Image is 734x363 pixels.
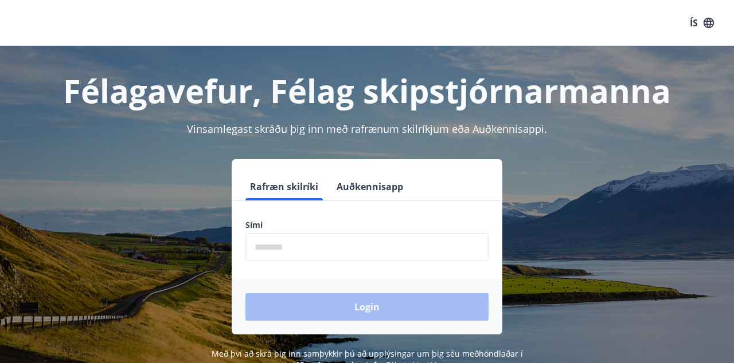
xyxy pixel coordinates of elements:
[684,13,720,33] button: ÍS
[14,69,720,112] h1: Félagavefur, Félag skipstjórnarmanna
[245,219,489,231] label: Sími
[187,122,547,136] span: Vinsamlegast skráðu þig inn með rafrænum skilríkjum eða Auðkennisappi.
[332,173,408,200] button: Auðkennisapp
[245,173,323,200] button: Rafræn skilríki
